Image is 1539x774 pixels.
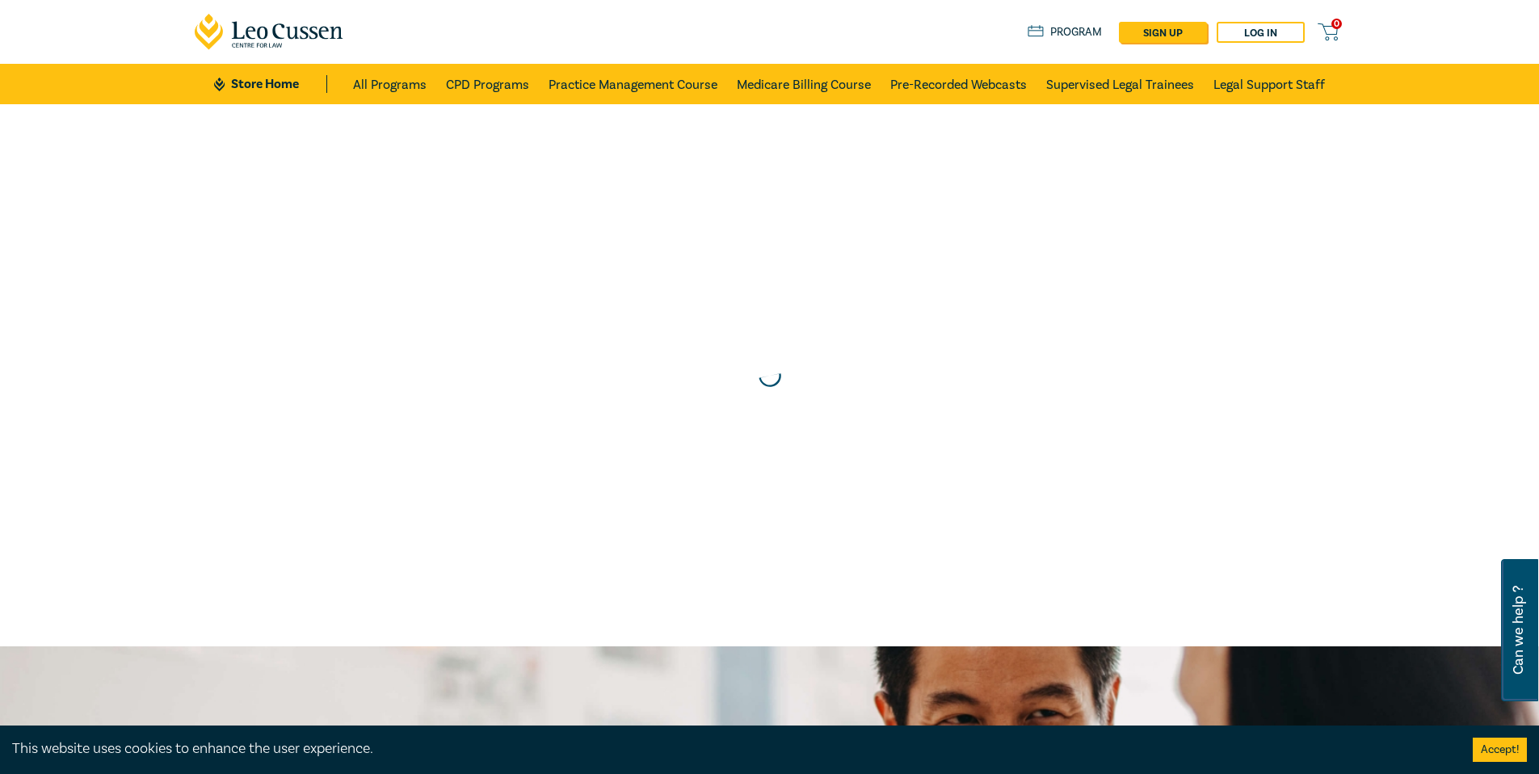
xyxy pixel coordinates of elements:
a: Medicare Billing Course [737,64,871,104]
a: Log in [1217,22,1305,43]
button: Accept cookies [1473,738,1527,762]
a: Legal Support Staff [1213,64,1325,104]
a: Supervised Legal Trainees [1046,64,1194,104]
a: Practice Management Course [549,64,717,104]
a: sign up [1119,22,1207,43]
div: This website uses cookies to enhance the user experience. [12,738,1449,759]
a: All Programs [353,64,427,104]
a: Program [1028,23,1103,41]
span: Can we help ? [1511,569,1526,692]
a: Store Home [214,75,326,93]
a: Pre-Recorded Webcasts [890,64,1027,104]
a: CPD Programs [446,64,529,104]
span: 0 [1331,19,1342,29]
